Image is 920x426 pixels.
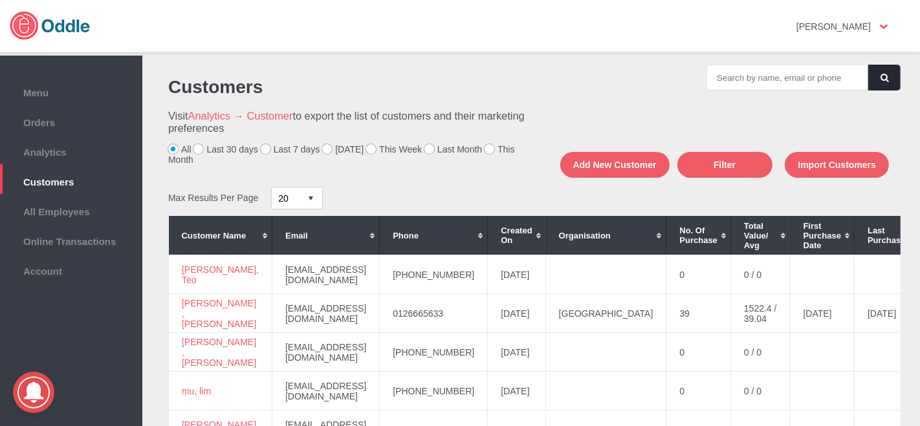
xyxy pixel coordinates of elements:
td: [EMAIL_ADDRESS][DOMAIN_NAME] [272,372,380,410]
span: Orders [6,114,136,128]
td: [DATE] [790,294,855,333]
a: [PERSON_NAME] , [PERSON_NAME] [182,337,256,368]
a: Analytics → Customer [188,110,293,122]
td: 0 / 0 [731,255,791,294]
button: Add New Customer [560,152,670,178]
td: [DATE] [488,294,545,333]
th: Phone [380,216,488,255]
a: [PERSON_NAME], Teo [182,264,259,285]
td: [DATE] [488,372,545,410]
th: Customer Name [169,216,272,255]
td: [EMAIL_ADDRESS][DOMAIN_NAME] [272,255,380,294]
td: [PHONE_NUMBER] [380,255,488,294]
td: 0126665633 [380,294,488,333]
label: Last 7 days [261,144,320,154]
span: Analytics [6,144,136,158]
button: Filter [677,152,772,178]
td: 39 [666,294,731,333]
td: [PHONE_NUMBER] [380,333,488,372]
td: [GEOGRAPHIC_DATA] [545,294,666,333]
span: Online Transactions [6,233,136,247]
th: Organisation [545,216,666,255]
strong: [PERSON_NAME] [796,21,871,32]
span: Menu [6,84,136,98]
a: mu, lim [182,386,211,396]
label: This Week [366,144,422,154]
td: 0 [666,333,731,372]
td: 1522.4 / 39.04 [731,294,791,333]
th: Total Value/ Avg [731,216,791,255]
h1: Customers [168,77,525,98]
td: [DATE] [855,294,919,333]
a: [PERSON_NAME] , [PERSON_NAME] [182,298,256,329]
th: First Purchase Date [790,216,855,255]
th: Created On [488,216,545,255]
button: Import Customers [785,152,889,178]
h3: Visit to export the list of customers and their marketing preferences [168,110,525,134]
label: All [168,144,192,154]
th: Last Purchase [855,216,919,255]
td: [EMAIL_ADDRESS][DOMAIN_NAME] [272,333,380,372]
input: Search by name, email or phone [706,65,868,91]
label: Last 30 days [193,144,257,154]
label: This Month [168,144,515,165]
td: 0 / 0 [731,333,791,372]
td: [EMAIL_ADDRESS][DOMAIN_NAME] [272,294,380,333]
td: 0 / 0 [731,372,791,410]
span: Max Results Per Page [168,193,258,204]
span: Account [6,262,136,277]
th: Email [272,216,380,255]
td: [DATE] [488,333,545,372]
label: [DATE] [322,144,364,154]
span: Customers [6,173,136,187]
th: No. of Purchase [666,216,731,255]
td: 0 [666,255,731,294]
td: 0 [666,372,731,410]
td: [DATE] [488,255,545,294]
td: [PHONE_NUMBER] [380,372,488,410]
span: All Employees [6,203,136,217]
img: user-option-arrow.png [880,25,888,29]
label: Last Month [424,144,482,154]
